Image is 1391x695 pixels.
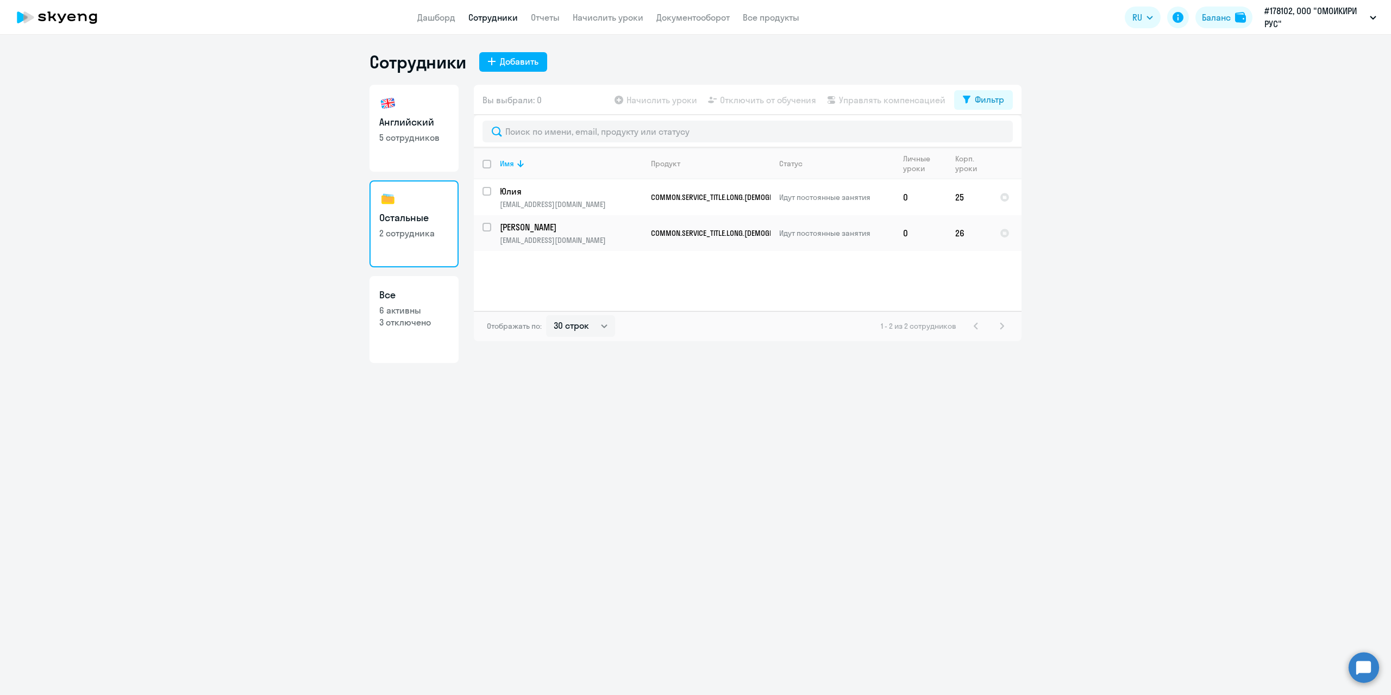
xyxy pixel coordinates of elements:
div: Баланс [1202,11,1231,24]
h1: Сотрудники [369,51,466,73]
button: Добавить [479,52,547,72]
a: [PERSON_NAME][EMAIL_ADDRESS][DOMAIN_NAME] [500,221,642,245]
img: english [379,95,397,112]
span: RU [1132,11,1142,24]
p: Юлия [500,185,642,197]
div: Фильтр [975,93,1004,106]
a: Английский5 сотрудников [369,85,459,172]
button: Балансbalance [1195,7,1252,28]
td: 26 [947,215,991,251]
h3: Остальные [379,211,449,225]
a: Дашборд [417,12,455,23]
a: Сотрудники [468,12,518,23]
p: [EMAIL_ADDRESS][DOMAIN_NAME] [500,199,642,209]
img: balance [1235,12,1246,23]
a: Отчеты [531,12,560,23]
span: COMMON.SERVICE_TITLE.LONG.[DEMOGRAPHIC_DATA] [651,192,813,202]
p: 3 отключено [379,316,449,328]
span: 1 - 2 из 2 сотрудников [881,321,956,331]
div: Статус [779,159,803,168]
p: Идут постоянные занятия [779,192,894,202]
h3: Все [379,288,449,302]
div: Корп. уроки [955,154,983,173]
span: Отображать по: [487,321,542,331]
div: Личные уроки [903,154,938,173]
div: Добавить [500,55,538,68]
button: Фильтр [954,90,1013,110]
input: Поиск по имени, email, продукту или статусу [483,121,1013,142]
span: COMMON.SERVICE_TITLE.LONG.[DEMOGRAPHIC_DATA] [651,228,813,238]
button: #178102, ООО "ОМОИКИРИ РУС" [1259,4,1382,30]
span: Вы выбрали: 0 [483,93,542,107]
p: Идут постоянные занятия [779,228,894,238]
a: Начислить уроки [573,12,643,23]
p: 2 сотрудника [379,227,449,239]
p: [PERSON_NAME] [500,221,642,233]
td: 25 [947,179,991,215]
a: Все6 активны3 отключено [369,276,459,363]
h3: Английский [379,115,449,129]
div: Корп. уроки [955,154,991,173]
div: Имя [500,159,514,168]
td: 0 [894,179,947,215]
div: Личные уроки [903,154,946,173]
div: Статус [779,159,894,168]
p: 6 активны [379,304,449,316]
p: 5 сотрудников [379,132,449,143]
div: Имя [500,159,642,168]
img: others [379,190,397,208]
p: [EMAIL_ADDRESS][DOMAIN_NAME] [500,235,642,245]
button: RU [1125,7,1161,28]
div: Продукт [651,159,770,168]
div: Продукт [651,159,680,168]
a: Юлия[EMAIL_ADDRESS][DOMAIN_NAME] [500,185,642,209]
a: Все продукты [743,12,799,23]
p: #178102, ООО "ОМОИКИРИ РУС" [1264,4,1365,30]
a: Остальные2 сотрудника [369,180,459,267]
td: 0 [894,215,947,251]
a: Документооборот [656,12,730,23]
